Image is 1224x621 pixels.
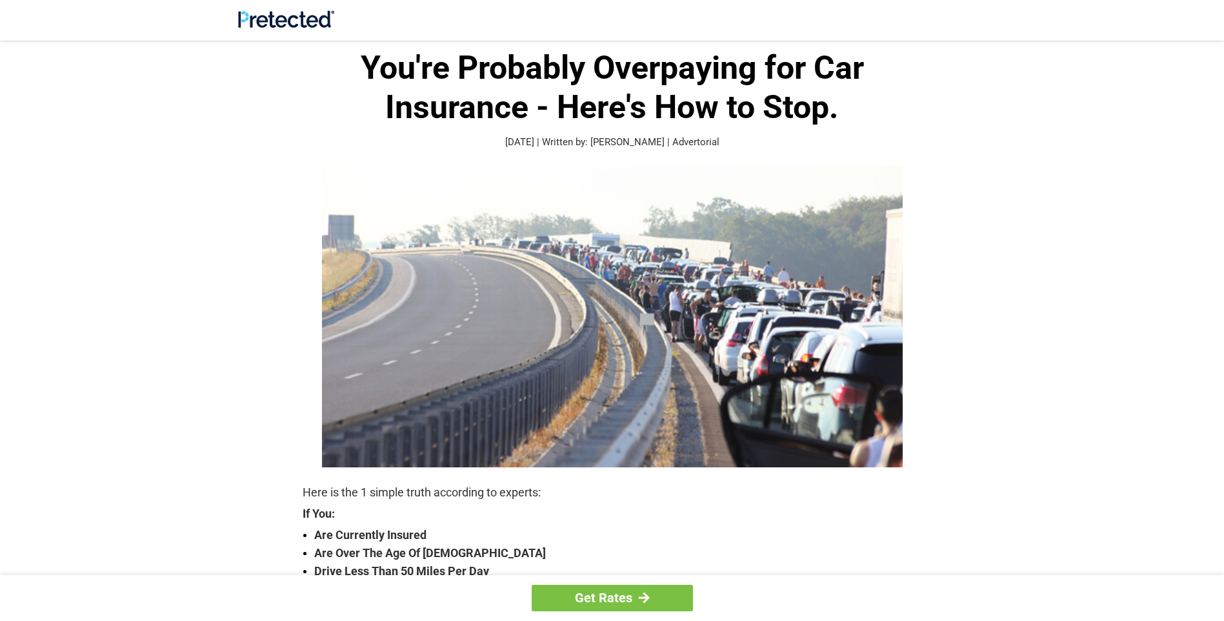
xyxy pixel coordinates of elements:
a: Site Logo [238,18,334,30]
strong: Drive Less Than 50 Miles Per Day [314,562,922,580]
img: Site Logo [238,10,334,28]
a: Get Rates [532,585,693,611]
p: Here is the 1 simple truth according to experts: [303,484,922,502]
strong: Are Over The Age Of [DEMOGRAPHIC_DATA] [314,544,922,562]
h1: You're Probably Overpaying for Car Insurance - Here's How to Stop. [303,48,922,127]
p: [DATE] | Written by: [PERSON_NAME] | Advertorial [303,135,922,150]
strong: If You: [303,508,922,520]
strong: Are Currently Insured [314,526,922,544]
